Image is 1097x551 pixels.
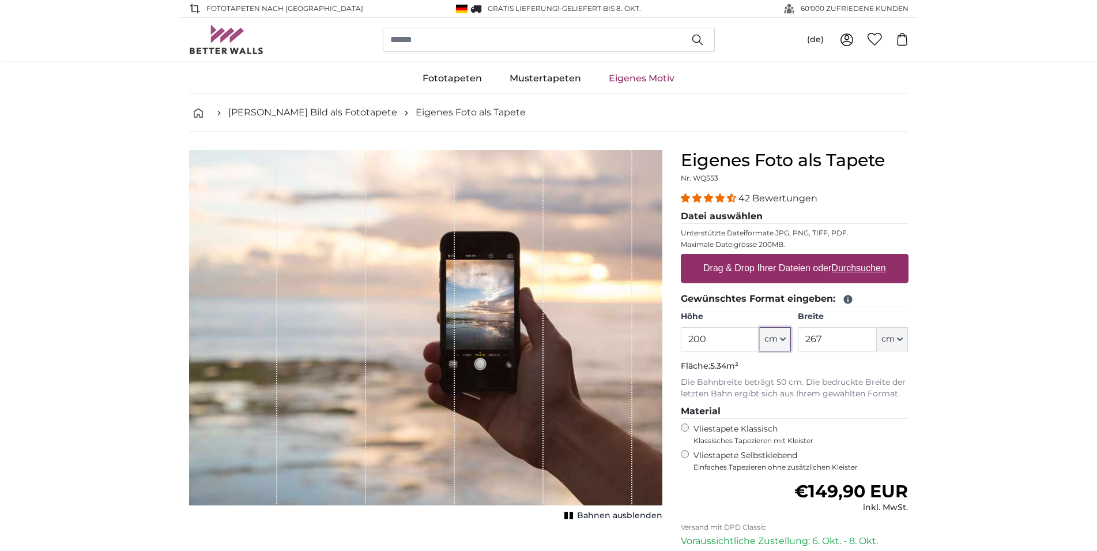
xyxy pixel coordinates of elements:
[409,63,496,93] a: Fototapeten
[561,508,662,524] button: Bahnen ausblenden
[764,333,778,345] span: cm
[681,361,908,372] p: Fläche:
[877,327,908,351] button: cm
[693,463,908,472] span: Einfaches Tapezieren ohne zusätzlichen Kleister
[831,263,885,273] u: Durchsuchen
[206,3,363,14] span: Fototapeten nach [GEOGRAPHIC_DATA]
[189,25,264,54] img: Betterwalls
[681,311,791,323] label: Höhe
[595,63,688,93] a: Eigenes Motiv
[681,228,908,238] p: Unterstützte Dateiformate JPG, PNG, TIFF, PDF.
[710,361,738,371] span: 5.34m²
[681,193,738,204] span: 4.38 stars
[681,523,908,532] p: Versand mit DPD Classic
[189,150,662,524] div: 1 of 1
[456,5,468,13] img: Deutschland
[798,29,833,50] button: (de)
[577,510,662,522] span: Bahnen ausblenden
[559,4,641,13] span: -
[881,333,895,345] span: cm
[681,240,908,249] p: Maximale Dateigrösse 200MB.
[681,534,908,548] p: Voraussichtliche Zustellung: 6. Okt. - 8. Okt.
[488,4,559,13] span: GRATIS Lieferung!
[681,209,908,224] legend: Datei auswählen
[798,311,908,323] label: Breite
[562,4,641,13] span: Geliefert bis 8. Okt.
[794,481,908,502] span: €149,90 EUR
[228,106,397,119] a: [PERSON_NAME] Bild als Fototapete
[760,327,791,351] button: cm
[416,106,526,119] a: Eigenes Foto als Tapete
[699,257,891,280] label: Drag & Drop Ihrer Dateien oder
[189,94,908,132] nav: breadcrumbs
[801,3,908,14] span: 60'000 ZUFRIEDENE KUNDEN
[693,450,908,472] label: Vliestapete Selbstklebend
[693,423,898,445] label: Vliestapete Klassisch
[681,377,908,400] p: Die Bahnbreite beträgt 50 cm. Die bedruckte Breite der letzten Bahn ergibt sich aus Ihrem gewählt...
[794,502,908,513] div: inkl. MwSt.
[681,150,908,171] h1: Eigenes Foto als Tapete
[693,436,898,445] span: Klassisches Tapezieren mit Kleister
[496,63,595,93] a: Mustertapeten
[738,193,817,204] span: 42 Bewertungen
[681,292,908,306] legend: Gewünschtes Format eingeben:
[681,174,718,182] span: Nr. WQ553
[681,404,908,419] legend: Material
